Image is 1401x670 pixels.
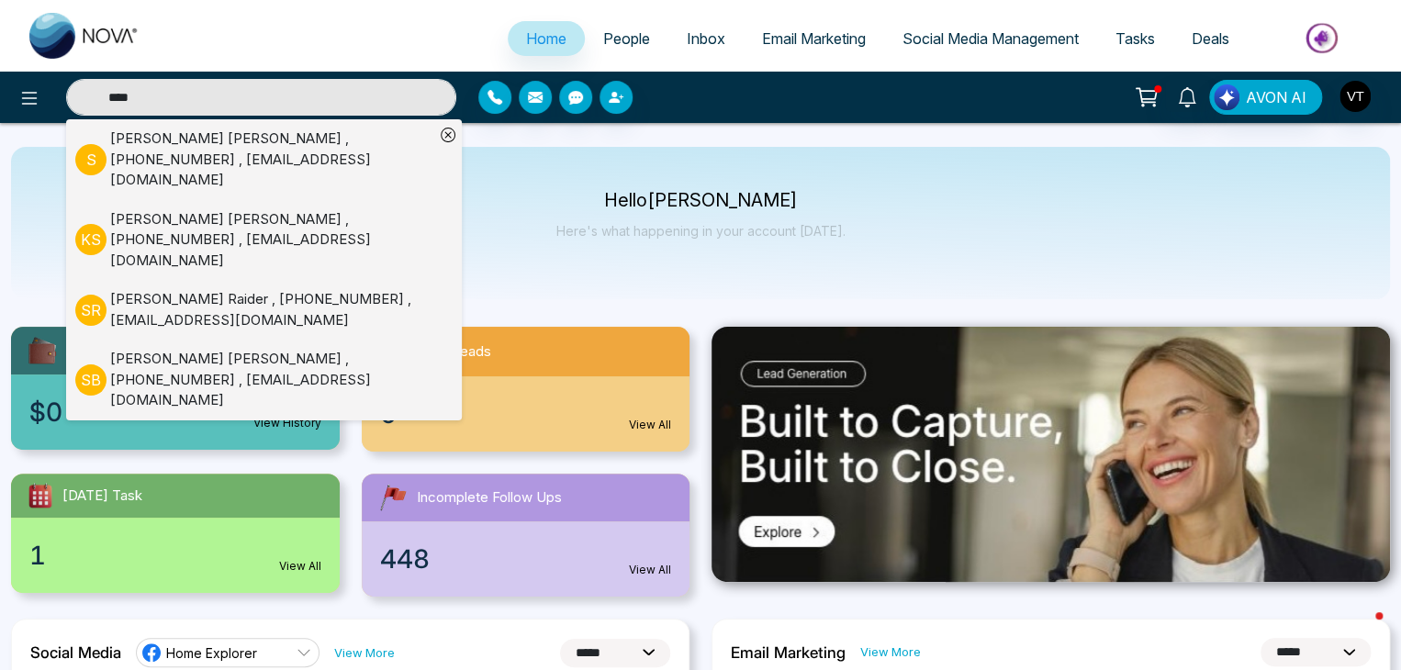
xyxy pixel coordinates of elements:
[1209,80,1322,115] button: AVON AI
[902,29,1079,48] span: Social Media Management
[731,643,846,662] h2: Email Marketing
[26,334,59,367] img: availableCredit.svg
[1173,21,1248,56] a: Deals
[508,21,585,56] a: Home
[860,643,921,661] a: View More
[1339,608,1383,652] iframe: Intercom live chat
[279,558,321,575] a: View All
[334,644,395,662] a: View More
[687,29,725,48] span: Inbox
[1339,81,1371,112] img: User Avatar
[1257,17,1390,59] img: Market-place.gif
[75,364,106,396] p: S B
[110,128,434,191] div: [PERSON_NAME] [PERSON_NAME] , [PHONE_NUMBER] , [EMAIL_ADDRESS][DOMAIN_NAME]
[1246,86,1306,108] span: AVON AI
[556,193,846,208] p: Hello [PERSON_NAME]
[351,327,701,452] a: New Leads0View All
[75,224,106,255] p: K S
[526,29,566,48] span: Home
[351,474,701,597] a: Incomplete Follow Ups448View All
[629,417,671,433] a: View All
[585,21,668,56] a: People
[603,29,650,48] span: People
[380,540,430,578] span: 448
[75,144,106,175] p: S
[1214,84,1239,110] img: Lead Flow
[166,644,257,662] span: Home Explorer
[744,21,884,56] a: Email Marketing
[712,327,1390,582] img: .
[62,486,142,507] span: [DATE] Task
[75,295,106,326] p: S R
[110,349,434,411] div: [PERSON_NAME] [PERSON_NAME] , [PHONE_NUMBER] , [EMAIL_ADDRESS][DOMAIN_NAME]
[29,393,62,431] span: $0
[884,21,1097,56] a: Social Media Management
[1115,29,1155,48] span: Tasks
[556,223,846,239] p: Here's what happening in your account [DATE].
[629,562,671,578] a: View All
[110,209,434,272] div: [PERSON_NAME] [PERSON_NAME] , [PHONE_NUMBER] , [EMAIL_ADDRESS][DOMAIN_NAME]
[29,13,140,59] img: Nova CRM Logo
[668,21,744,56] a: Inbox
[30,643,121,662] h2: Social Media
[253,415,321,431] a: View History
[26,481,55,510] img: todayTask.svg
[110,289,434,330] div: [PERSON_NAME] Raider , [PHONE_NUMBER] , [EMAIL_ADDRESS][DOMAIN_NAME]
[376,481,409,514] img: followUps.svg
[1192,29,1229,48] span: Deals
[762,29,866,48] span: Email Marketing
[1097,21,1173,56] a: Tasks
[29,536,46,575] span: 1
[417,487,562,508] span: Incomplete Follow Ups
